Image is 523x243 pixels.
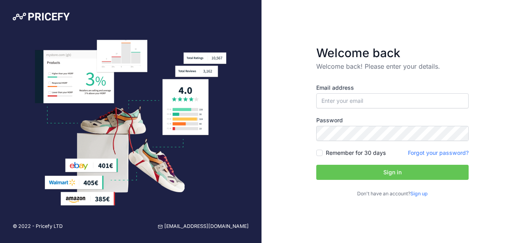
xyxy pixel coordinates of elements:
a: [EMAIL_ADDRESS][DOMAIN_NAME] [158,223,249,230]
input: Enter your email [316,93,469,108]
label: Remember for 30 days [326,149,386,157]
label: Email address [316,84,469,92]
a: Forgot your password? [408,149,469,156]
label: Password [316,116,469,124]
a: Sign up [410,191,428,197]
h3: Welcome back [316,46,469,60]
p: Welcome back! Please enter your details. [316,62,469,71]
img: Pricefy [13,13,70,21]
p: © 2022 - Pricefy LTD [13,223,63,230]
p: Don't have an account? [316,190,469,198]
button: Sign in [316,165,469,180]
